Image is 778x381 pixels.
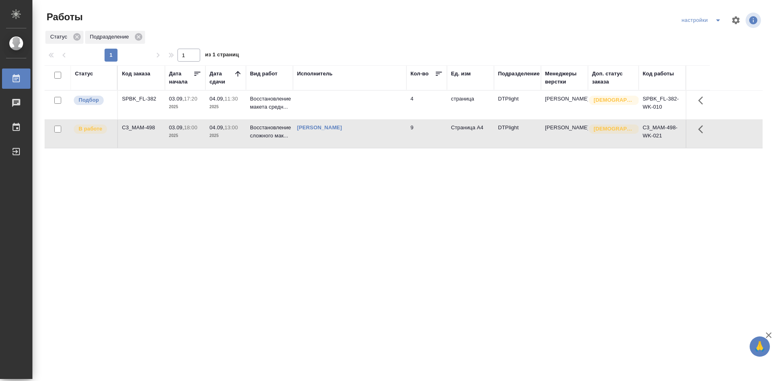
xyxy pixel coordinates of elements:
[224,124,238,131] p: 13:00
[750,336,770,357] button: 🙏
[494,91,541,119] td: DTPlight
[250,124,289,140] p: Восстановление сложного мак...
[451,70,471,78] div: Ед. изм
[122,95,161,103] div: SPBK_FL-382
[184,96,197,102] p: 17:20
[169,103,201,111] p: 2025
[594,96,634,104] p: [DEMOGRAPHIC_DATA]
[79,96,99,104] p: Подбор
[746,13,763,28] span: Посмотреть информацию
[297,124,342,131] a: [PERSON_NAME]
[224,96,238,102] p: 11:30
[406,120,447,148] td: 9
[75,70,93,78] div: Статус
[639,120,686,148] td: C3_MAM-498-WK-021
[184,124,197,131] p: 18:00
[73,95,113,106] div: Можно подбирать исполнителей
[410,70,429,78] div: Кол-во
[45,31,83,44] div: Статус
[594,125,634,133] p: [DEMOGRAPHIC_DATA]
[73,124,113,135] div: Исполнитель выполняет работу
[447,120,494,148] td: Страница А4
[639,91,686,119] td: SPBK_FL-382-WK-010
[545,70,584,86] div: Менеджеры верстки
[447,91,494,119] td: страница
[250,95,289,111] p: Восстановление макета средн...
[169,132,201,140] p: 2025
[726,11,746,30] span: Настроить таблицу
[545,95,584,103] p: [PERSON_NAME]
[494,120,541,148] td: DTPlight
[122,70,150,78] div: Код заказа
[250,70,278,78] div: Вид работ
[406,91,447,119] td: 4
[297,70,333,78] div: Исполнитель
[169,70,193,86] div: Дата начала
[50,33,70,41] p: Статус
[209,124,224,131] p: 04.09,
[45,11,83,24] span: Работы
[209,132,242,140] p: 2025
[545,124,584,132] p: [PERSON_NAME]
[643,70,674,78] div: Код работы
[209,70,234,86] div: Дата сдачи
[209,96,224,102] p: 04.09,
[498,70,540,78] div: Подразделение
[693,120,713,139] button: Здесь прячутся важные кнопки
[79,125,102,133] p: В работе
[693,91,713,110] button: Здесь прячутся важные кнопки
[753,338,767,355] span: 🙏
[592,70,635,86] div: Доп. статус заказа
[209,103,242,111] p: 2025
[85,31,145,44] div: Подразделение
[169,96,184,102] p: 03.09,
[205,50,239,62] span: из 1 страниц
[680,14,726,27] div: split button
[90,33,132,41] p: Подразделение
[122,124,161,132] div: C3_MAM-498
[169,124,184,131] p: 03.09,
